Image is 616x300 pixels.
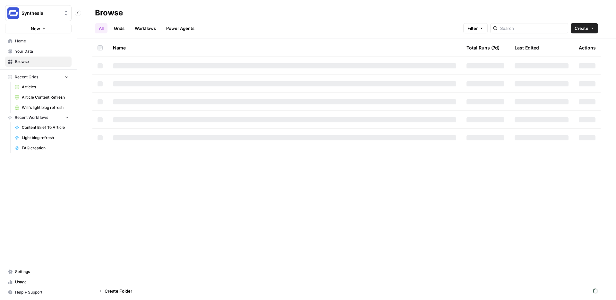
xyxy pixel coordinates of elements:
[5,57,72,67] a: Browse
[5,24,72,33] button: New
[22,105,69,110] span: Will's light blog refresh
[15,115,48,120] span: Recent Workflows
[113,39,456,57] div: Name
[515,39,539,57] div: Last Edited
[5,5,72,21] button: Workspace: Synthesia
[22,135,69,141] span: Light blog refresh
[131,23,160,33] a: Workflows
[5,113,72,122] button: Recent Workflows
[12,133,72,143] a: Light blog refresh
[95,23,107,33] a: All
[110,23,128,33] a: Grids
[12,143,72,153] a: FAQ creation
[15,279,69,285] span: Usage
[22,84,69,90] span: Articles
[12,82,72,92] a: Articles
[31,25,40,32] span: New
[15,59,69,65] span: Browse
[5,287,72,297] button: Help + Support
[22,125,69,130] span: Content Brief To Article
[15,38,69,44] span: Home
[467,25,478,31] span: Filter
[5,36,72,46] a: Home
[15,269,69,275] span: Settings
[95,286,136,296] button: Create Folder
[162,23,198,33] a: Power Agents
[5,267,72,277] a: Settings
[21,10,60,16] span: Synthesia
[575,25,588,31] span: Create
[579,39,596,57] div: Actions
[500,25,565,31] input: Search
[15,289,69,295] span: Help + Support
[12,122,72,133] a: Content Brief To Article
[22,94,69,100] span: Article Content Refresh
[5,72,72,82] button: Recent Grids
[12,92,72,102] a: Article Content Refresh
[7,7,19,19] img: Synthesia Logo
[5,277,72,287] a: Usage
[571,23,598,33] button: Create
[105,288,132,294] span: Create Folder
[15,49,69,54] span: Your Data
[15,74,38,80] span: Recent Grids
[12,102,72,113] a: Will's light blog refresh
[466,39,500,57] div: Total Runs (7d)
[463,23,488,33] button: Filter
[95,8,123,18] div: Browse
[5,46,72,57] a: Your Data
[22,145,69,151] span: FAQ creation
